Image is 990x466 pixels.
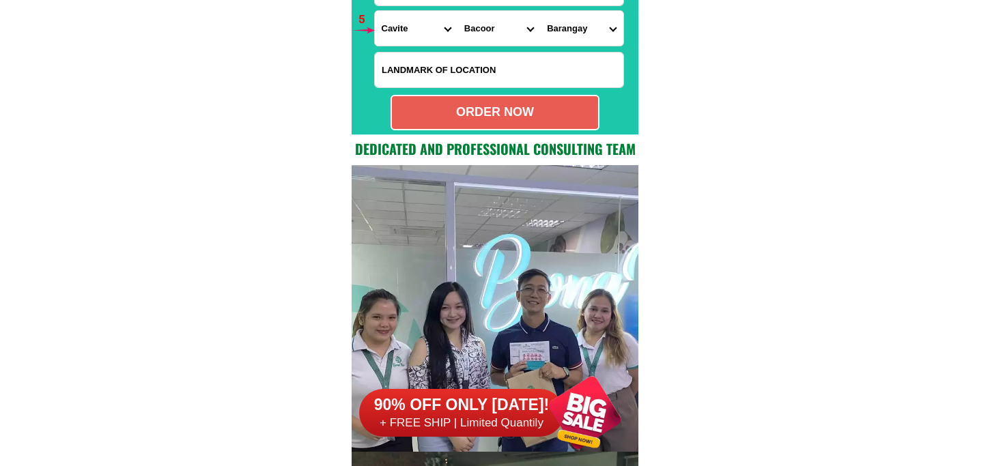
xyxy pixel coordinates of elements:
select: Select district [457,11,540,46]
h2: Dedicated and professional consulting team [352,139,638,159]
select: Select commune [540,11,623,46]
select: Select province [375,11,457,46]
div: ORDER NOW [392,103,598,121]
h6: 5 [358,11,374,29]
input: Input LANDMARKOFLOCATION [375,53,623,87]
h6: + FREE SHIP | Limited Quantily [359,416,564,431]
h6: 90% OFF ONLY [DATE]! [359,395,564,416]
